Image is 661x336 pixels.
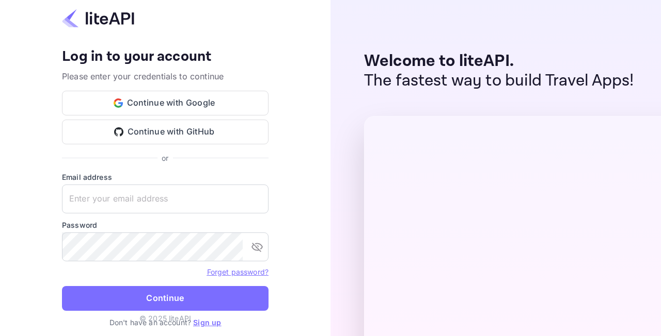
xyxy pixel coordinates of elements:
a: Forget password? [207,266,269,277]
button: Continue with Google [62,91,269,115]
img: liteapi [62,8,134,28]
p: Please enter your credentials to continue [62,70,269,82]
a: Forget password? [207,267,269,276]
p: © 2025 liteAPI [139,313,191,324]
label: Email address [62,172,269,182]
label: Password [62,220,269,230]
button: toggle password visibility [247,237,267,257]
button: Continue [62,286,269,311]
a: Sign up [193,318,221,327]
button: Continue with GitHub [62,120,269,144]
input: Enter your email address [62,184,269,213]
p: Don't have an account? [62,317,269,328]
p: Welcome to liteAPI. [364,52,634,71]
h4: Log in to your account [62,48,269,66]
p: or [162,153,168,163]
p: The fastest way to build Travel Apps! [364,71,634,91]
